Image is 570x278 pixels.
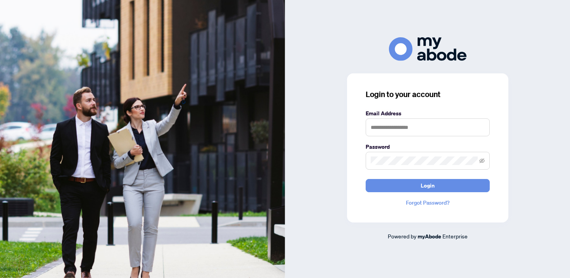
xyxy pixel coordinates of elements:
label: Password [366,142,490,151]
span: Login [421,179,435,192]
a: Forgot Password? [366,198,490,207]
button: Login [366,179,490,192]
span: Powered by [388,233,416,240]
span: eye-invisible [479,158,485,163]
label: Email Address [366,109,490,118]
a: myAbode [418,232,441,241]
span: Enterprise [442,233,468,240]
img: ma-logo [389,37,466,61]
h3: Login to your account [366,89,490,100]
